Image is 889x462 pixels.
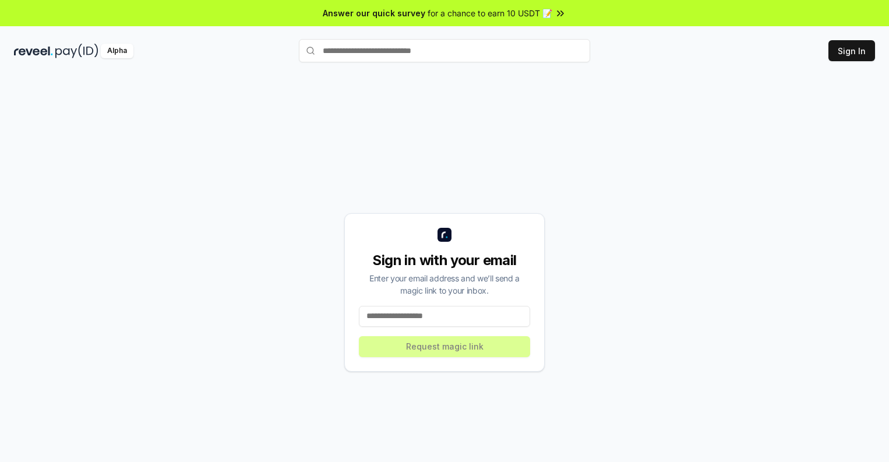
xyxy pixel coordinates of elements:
[359,272,530,297] div: Enter your email address and we’ll send a magic link to your inbox.
[55,44,98,58] img: pay_id
[14,44,53,58] img: reveel_dark
[438,228,451,242] img: logo_small
[323,7,425,19] span: Answer our quick survey
[359,251,530,270] div: Sign in with your email
[101,44,133,58] div: Alpha
[428,7,552,19] span: for a chance to earn 10 USDT 📝
[828,40,875,61] button: Sign In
